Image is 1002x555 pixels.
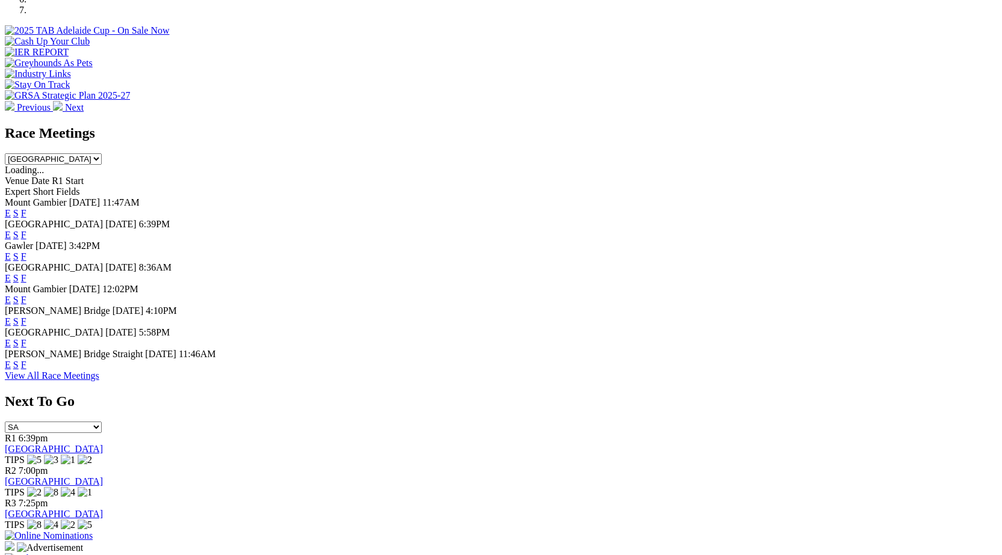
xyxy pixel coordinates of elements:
[5,262,103,272] span: [GEOGRAPHIC_DATA]
[13,360,19,370] a: S
[5,102,53,112] a: Previous
[179,349,216,359] span: 11:46AM
[5,541,14,551] img: 15187_Greyhounds_GreysPlayCentral_Resize_SA_WebsiteBanner_300x115_2025.jpg
[105,219,137,229] span: [DATE]
[69,197,101,207] span: [DATE]
[5,487,25,497] span: TIPS
[21,230,26,240] a: F
[5,370,99,381] a: View All Race Meetings
[78,520,92,530] img: 5
[5,219,103,229] span: [GEOGRAPHIC_DATA]
[5,360,11,370] a: E
[69,241,101,251] span: 3:42PM
[105,262,137,272] span: [DATE]
[5,251,11,262] a: E
[5,433,16,443] span: R1
[113,305,144,316] span: [DATE]
[146,305,177,316] span: 4:10PM
[5,338,11,348] a: E
[105,327,137,337] span: [DATE]
[33,186,54,197] span: Short
[61,455,75,465] img: 1
[31,176,49,186] span: Date
[5,197,67,207] span: Mount Gambier
[13,251,19,262] a: S
[61,520,75,530] img: 2
[5,58,93,69] img: Greyhounds As Pets
[5,476,103,486] a: [GEOGRAPHIC_DATA]
[44,455,58,465] img: 3
[78,487,92,498] img: 1
[5,230,11,240] a: E
[5,465,16,476] span: R2
[5,125,997,141] h2: Race Meetings
[5,393,997,409] h2: Next To Go
[5,208,11,218] a: E
[52,176,84,186] span: R1 Start
[5,520,25,530] span: TIPS
[5,79,70,90] img: Stay On Track
[5,241,33,251] span: Gawler
[56,186,79,197] span: Fields
[5,305,110,316] span: [PERSON_NAME] Bridge
[5,176,29,186] span: Venue
[13,295,19,305] a: S
[21,208,26,218] a: F
[78,455,92,465] img: 2
[5,36,90,47] img: Cash Up Your Club
[69,284,101,294] span: [DATE]
[5,90,130,101] img: GRSA Strategic Plan 2025-27
[53,101,63,111] img: chevron-right-pager-white.svg
[13,208,19,218] a: S
[102,197,140,207] span: 11:47AM
[19,498,48,508] span: 7:25pm
[13,230,19,240] a: S
[36,241,67,251] span: [DATE]
[21,338,26,348] a: F
[5,101,14,111] img: chevron-left-pager-white.svg
[139,219,170,229] span: 6:39PM
[17,542,83,553] img: Advertisement
[19,465,48,476] span: 7:00pm
[139,327,170,337] span: 5:58PM
[13,273,19,283] a: S
[102,284,138,294] span: 12:02PM
[21,295,26,305] a: F
[5,186,31,197] span: Expert
[5,530,93,541] img: Online Nominations
[13,338,19,348] a: S
[21,316,26,327] a: F
[21,251,26,262] a: F
[27,455,42,465] img: 5
[61,487,75,498] img: 4
[5,349,143,359] span: [PERSON_NAME] Bridge Straight
[5,455,25,465] span: TIPS
[44,520,58,530] img: 4
[5,273,11,283] a: E
[27,520,42,530] img: 8
[21,273,26,283] a: F
[44,487,58,498] img: 8
[5,327,103,337] span: [GEOGRAPHIC_DATA]
[27,487,42,498] img: 2
[139,262,172,272] span: 8:36AM
[145,349,176,359] span: [DATE]
[5,284,67,294] span: Mount Gambier
[17,102,51,112] span: Previous
[5,316,11,327] a: E
[5,444,103,454] a: [GEOGRAPHIC_DATA]
[13,316,19,327] a: S
[5,47,69,58] img: IER REPORT
[5,509,103,519] a: [GEOGRAPHIC_DATA]
[5,25,170,36] img: 2025 TAB Adelaide Cup - On Sale Now
[19,433,48,443] span: 6:39pm
[5,165,44,175] span: Loading...
[5,498,16,508] span: R3
[5,69,71,79] img: Industry Links
[53,102,84,112] a: Next
[65,102,84,112] span: Next
[21,360,26,370] a: F
[5,295,11,305] a: E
